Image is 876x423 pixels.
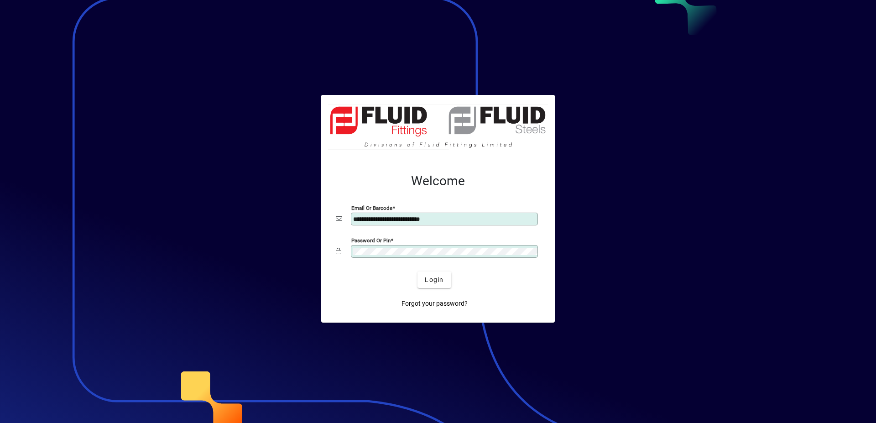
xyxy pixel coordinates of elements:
mat-label: Email or Barcode [351,205,392,211]
mat-label: Password or Pin [351,237,391,244]
h2: Welcome [336,173,540,189]
button: Login [417,272,451,288]
a: Forgot your password? [398,295,471,312]
span: Login [425,275,443,285]
span: Forgot your password? [401,299,468,308]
